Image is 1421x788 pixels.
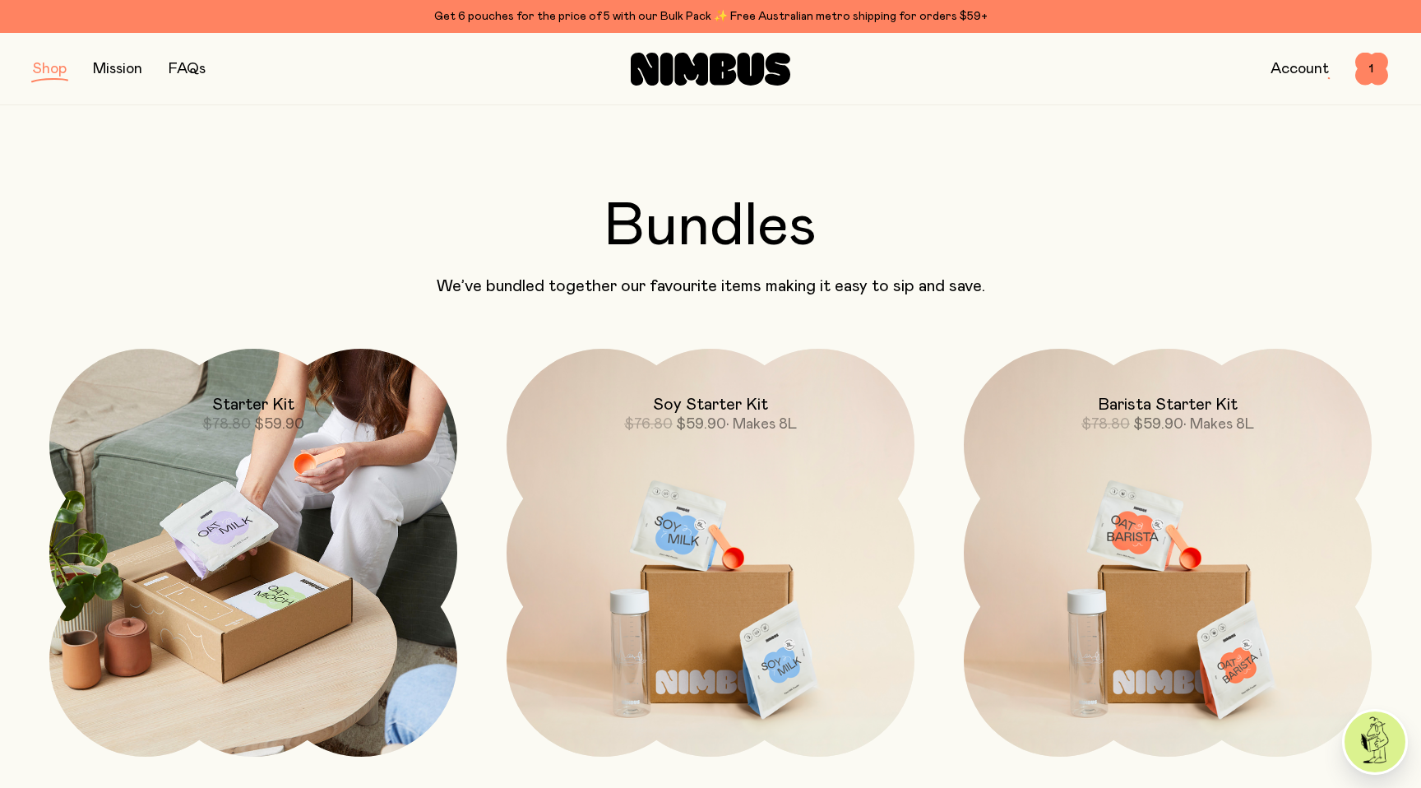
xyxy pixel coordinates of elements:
a: Mission [93,62,142,76]
span: $78.80 [1081,417,1130,432]
button: 1 [1355,53,1388,86]
h2: Starter Kit [212,395,294,415]
span: $76.80 [624,417,673,432]
h2: Barista Starter Kit [1098,395,1238,415]
h2: Soy Starter Kit [653,395,768,415]
span: $59.90 [254,417,304,432]
p: We’ve bundled together our favourite items making it easy to sip and save. [33,276,1388,296]
span: $78.80 [202,417,251,432]
span: $59.90 [676,417,726,432]
span: • Makes 8L [1183,417,1254,432]
span: $59.90 [1133,417,1183,432]
span: • Makes 8L [726,417,797,432]
a: FAQs [169,62,206,76]
div: Get 6 pouches for the price of 5 with our Bulk Pack ✨ Free Australian metro shipping for orders $59+ [33,7,1388,26]
h2: Bundles [33,197,1388,257]
a: Barista Starter Kit$78.80$59.90• Makes 8L [964,349,1372,757]
a: Soy Starter Kit$76.80$59.90• Makes 8L [507,349,914,757]
img: agent [1345,712,1405,772]
a: Starter Kit$78.80$59.90 [49,349,457,757]
a: Account [1271,62,1329,76]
